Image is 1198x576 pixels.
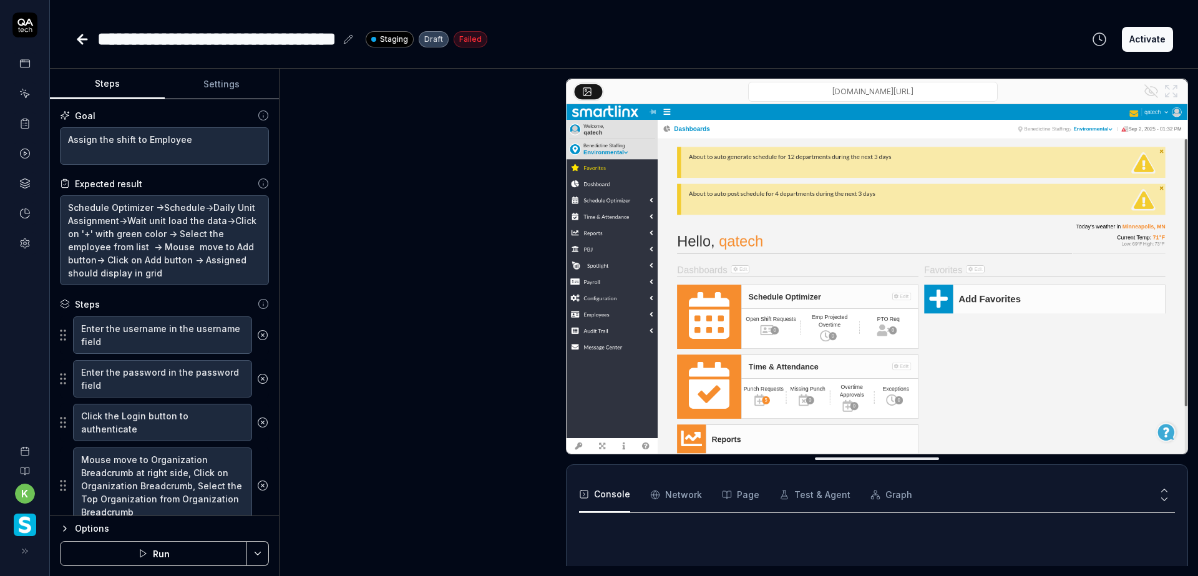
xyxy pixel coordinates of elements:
div: Suggestions [60,447,269,525]
button: Open in full screen [1161,81,1181,101]
a: Book a call with us [5,436,44,456]
div: Failed [454,31,487,47]
button: Steps [50,69,165,99]
button: Run [60,541,247,566]
button: Show all interative elements [1141,81,1161,101]
button: Page [722,477,759,512]
button: Network [650,477,702,512]
button: Settings [165,69,280,99]
button: Activate [1122,27,1173,52]
button: Remove step [252,323,273,348]
img: Screenshot [567,104,1187,454]
a: Documentation [5,456,44,476]
div: Suggestions [60,403,269,442]
button: Options [60,521,269,536]
div: Draft [419,31,449,47]
div: Expected result [75,177,142,190]
button: Console [579,477,630,512]
img: Smartlinx Logo [14,514,36,536]
button: Remove step [252,410,273,435]
button: Graph [870,477,912,512]
button: Remove step [252,473,273,498]
a: Staging [366,31,414,47]
div: Suggestions [60,359,269,398]
button: Test & Agent [779,477,850,512]
div: Suggestions [60,316,269,354]
div: Steps [75,298,100,311]
button: k [15,484,35,504]
button: Smartlinx Logo [5,504,44,539]
span: Staging [380,34,408,45]
button: View version history [1084,27,1114,52]
div: Options [75,521,269,536]
div: Goal [75,109,95,122]
button: Remove step [252,366,273,391]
